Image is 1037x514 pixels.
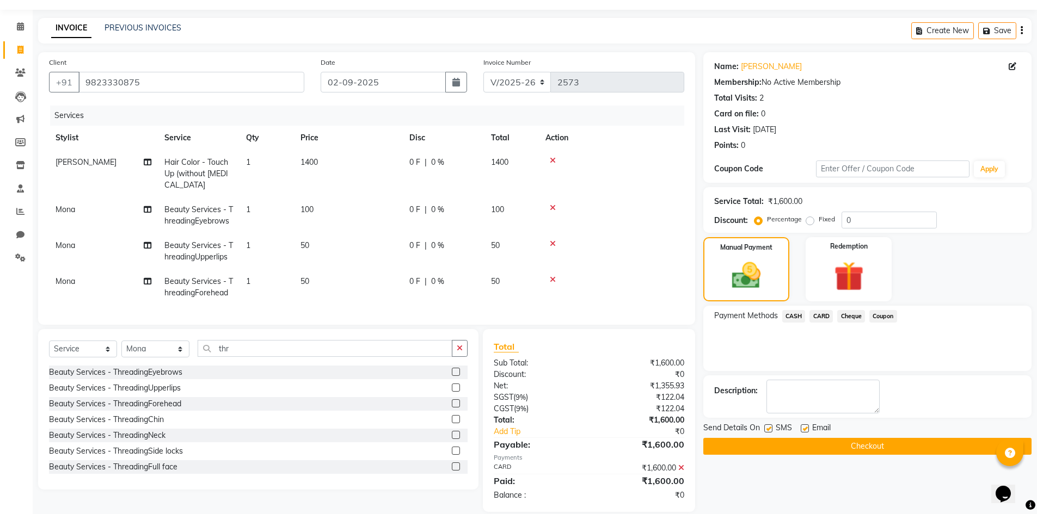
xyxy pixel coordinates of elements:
img: _gift.svg [825,258,873,295]
span: 0 % [431,240,444,251]
th: Total [484,126,539,150]
div: ₹1,600.00 [589,414,692,426]
img: _cash.svg [723,259,770,292]
span: 0 F [409,240,420,251]
span: 0 % [431,276,444,287]
div: Sub Total: [486,357,589,369]
th: Price [294,126,403,150]
span: Beauty Services - ThreadingForehead [164,276,233,298]
label: Fixed [819,214,835,224]
div: Description: [714,385,758,397]
div: ₹122.04 [589,403,692,414]
span: Mona [56,240,75,250]
div: Paid: [486,474,589,487]
div: Points: [714,140,739,151]
label: Percentage [767,214,802,224]
label: Invoice Number [483,58,531,67]
span: Cheque [837,310,865,323]
th: Qty [240,126,294,150]
span: 1400 [300,157,318,167]
div: Last Visit: [714,124,751,135]
input: Search by Name/Mobile/Email/Code [78,72,304,92]
span: 1 [246,157,250,167]
span: Beauty Services - ThreadingUpperlips [164,240,233,262]
div: No Active Membership [714,77,1021,88]
span: SGST [494,392,513,402]
div: ( ) [486,392,589,403]
span: Mona [56,276,75,286]
div: Discount: [486,369,589,380]
a: Add Tip [486,426,606,437]
span: 1 [246,240,250,250]
span: [PERSON_NAME] [56,157,116,167]
div: Services [50,106,692,126]
div: Beauty Services - ThreadingEyebrows [49,367,182,378]
span: 100 [300,205,314,214]
div: ₹1,600.00 [768,196,802,207]
button: +91 [49,72,79,92]
div: Beauty Services - ThreadingFull face [49,461,177,473]
div: ₹1,600.00 [589,474,692,487]
th: Disc [403,126,484,150]
iframe: chat widget [991,470,1026,503]
span: 50 [300,276,309,286]
div: Beauty Services - ThreadingNeck [49,430,165,441]
span: Email [812,422,831,436]
span: 9% [516,393,526,401]
input: Enter Offer / Coupon Code [816,160,969,177]
span: Mona [56,205,75,214]
button: Create New [911,22,974,39]
span: SMS [776,422,792,436]
a: PREVIOUS INVOICES [105,23,181,33]
th: Stylist [49,126,158,150]
span: 50 [491,240,500,250]
span: 1 [246,205,250,214]
span: 50 [491,276,500,286]
span: | [425,240,427,251]
span: 1 [246,276,250,286]
label: Date [321,58,335,67]
div: Beauty Services - ThreadingSide locks [49,445,183,457]
span: CARD [809,310,833,323]
div: 2 [759,92,764,104]
div: Balance : [486,490,589,501]
div: Total Visits: [714,92,757,104]
div: [DATE] [753,124,776,135]
span: 1400 [491,157,508,167]
span: | [425,204,427,215]
div: ₹1,600.00 [589,357,692,369]
span: Send Details On [703,422,760,436]
div: Membership: [714,77,762,88]
div: ₹122.04 [589,392,692,403]
th: Service [158,126,240,150]
div: Beauty Services - ThreadingForehead [49,398,181,410]
span: Total [494,341,519,352]
div: Name: [714,61,739,72]
div: ₹0 [606,426,692,437]
span: 0 F [409,204,420,215]
div: Beauty Services - ThreadingUpperlips [49,382,181,394]
span: Coupon [869,310,897,323]
div: ₹0 [589,490,692,501]
div: Card on file: [714,108,759,120]
span: 9% [516,404,526,413]
button: Save [978,22,1016,39]
div: ₹0 [589,369,692,380]
span: Hair Color - Touch Up (without [MEDICAL_DATA] [164,157,228,190]
label: Redemption [830,241,868,251]
div: ₹1,600.00 [589,462,692,474]
div: 0 [761,108,765,120]
span: CASH [782,310,806,323]
div: ₹1,600.00 [589,438,692,451]
span: | [425,157,427,168]
div: ( ) [486,403,589,414]
span: 0 % [431,204,444,215]
span: 50 [300,240,309,250]
div: Coupon Code [714,163,817,175]
button: Checkout [703,438,1032,455]
div: Net: [486,380,589,392]
input: Search or Scan [198,340,452,357]
button: Apply [974,161,1005,177]
span: CGST [494,404,514,413]
span: 0 % [431,157,444,168]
